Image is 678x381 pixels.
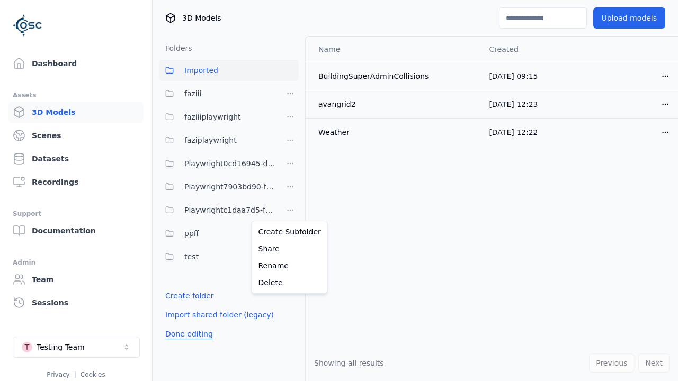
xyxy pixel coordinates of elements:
[254,274,325,291] a: Delete
[254,240,325,257] a: Share
[254,223,325,240] a: Create Subfolder
[254,257,325,274] a: Rename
